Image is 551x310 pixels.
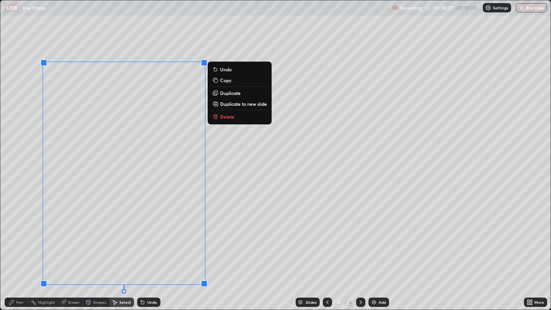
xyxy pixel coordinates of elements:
[518,5,525,11] img: end-class-cross
[379,300,386,304] div: Add
[211,76,269,85] button: Copy
[400,5,422,11] p: Recording
[93,300,106,304] div: Shapes
[16,300,23,304] div: Pen
[68,300,80,304] div: Eraser
[220,101,267,107] p: Duplicate to new slide
[485,5,491,11] img: class-settings-icons
[220,77,231,83] p: Copy
[211,112,269,121] button: Delete
[38,300,55,304] div: Highlight
[534,300,544,304] div: More
[211,88,269,98] button: Duplicate
[344,300,347,305] div: /
[23,5,46,11] p: Ray Optics
[147,300,157,304] div: Undo
[306,300,317,304] div: Slides
[7,5,17,11] p: LIVE
[220,90,241,96] p: Duplicate
[220,66,232,72] p: Undo
[220,114,234,120] p: Delete
[211,99,269,108] button: Duplicate to new slide
[371,299,377,305] img: add-slide-button
[493,6,508,10] p: Settings
[119,300,131,304] div: Select
[392,5,398,11] img: recording.375f2c34.svg
[348,299,353,306] div: 6
[335,300,343,305] div: 6
[516,3,547,12] button: End Class
[211,65,269,74] button: Undo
